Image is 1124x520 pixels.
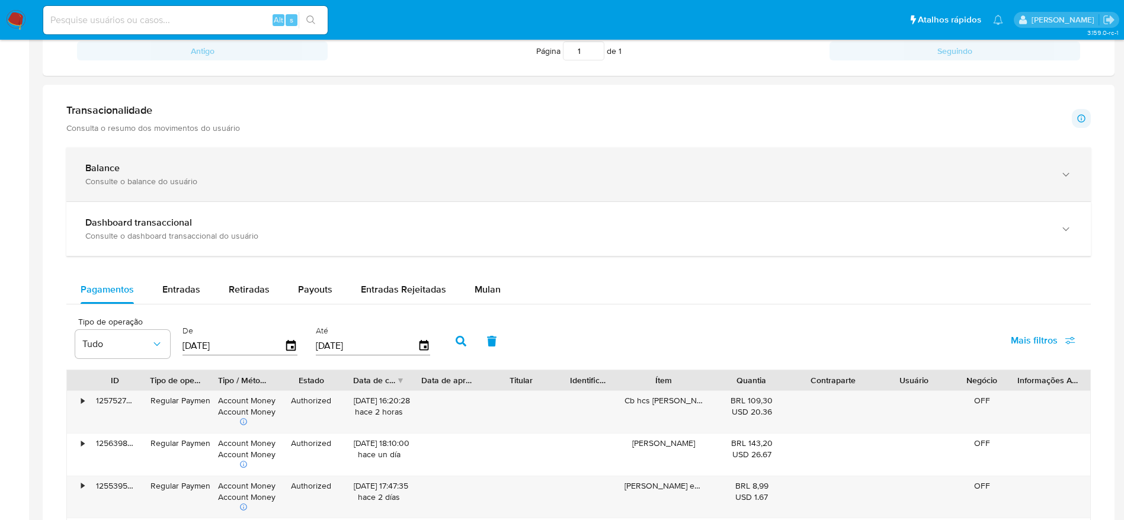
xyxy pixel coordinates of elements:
a: Sair [1103,14,1115,26]
button: Seguindo [830,41,1080,60]
span: Atalhos rápidos [918,14,981,26]
span: Alt [274,14,283,25]
span: Página de [536,41,622,60]
a: Notificações [993,15,1003,25]
p: eduardo.dutra@mercadolivre.com [1032,14,1099,25]
span: s [290,14,293,25]
span: 1 [619,45,622,57]
input: Pesquise usuários ou casos... [43,12,328,28]
button: Antigo [77,41,328,60]
span: 3.159.0-rc-1 [1087,28,1118,37]
button: search-icon [299,12,323,28]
